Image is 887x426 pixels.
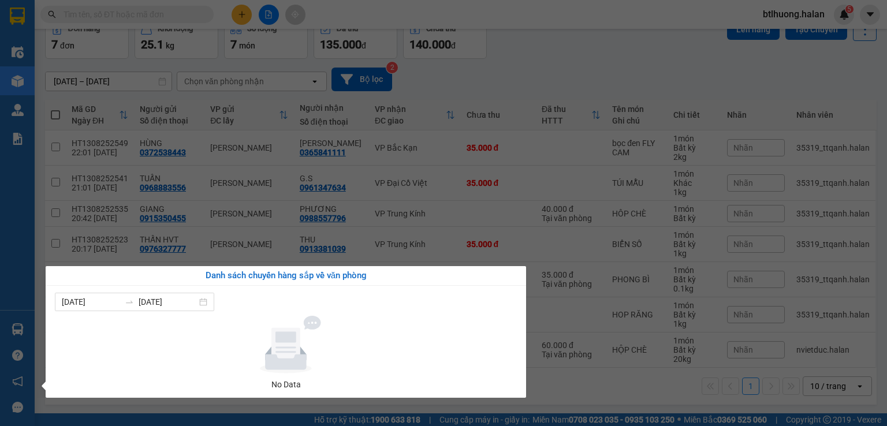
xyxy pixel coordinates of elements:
[139,296,197,308] input: Đến ngày
[59,378,512,391] div: No Data
[62,296,120,308] input: Từ ngày
[125,297,134,307] span: swap-right
[125,297,134,307] span: to
[55,269,517,283] div: Danh sách chuyến hàng sắp về văn phòng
